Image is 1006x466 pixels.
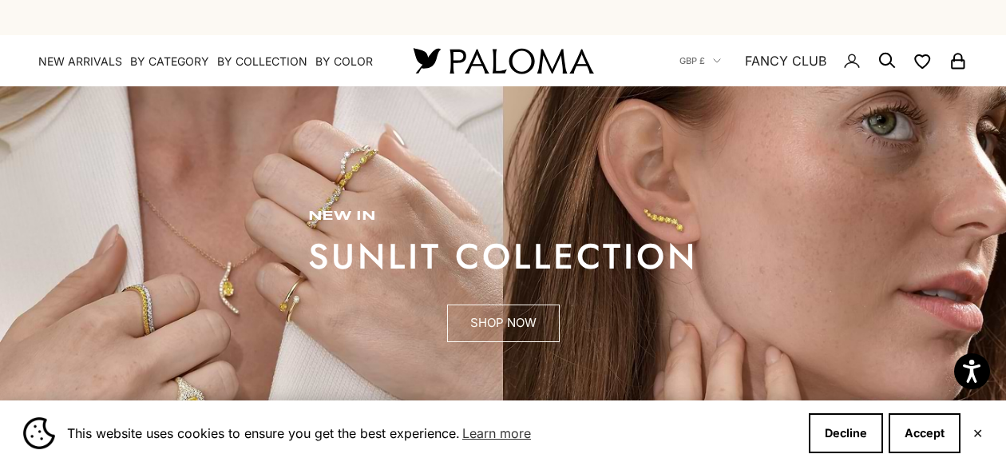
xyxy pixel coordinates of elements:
span: This website uses cookies to ensure you get the best experience. [67,421,796,445]
p: sunlit collection [308,241,698,273]
img: Cookie banner [23,417,55,449]
button: Close [972,428,983,438]
a: NEW ARRIVALS [38,54,122,70]
nav: Primary navigation [38,54,375,70]
a: Learn more [460,421,533,445]
p: new in [308,209,698,225]
span: GBP £ [679,54,705,68]
button: Decline [809,413,883,453]
button: Accept [889,413,960,453]
button: GBP £ [679,54,721,68]
a: SHOP NOW [447,305,560,343]
summary: By Category [130,54,209,70]
a: FANCY CLUB [745,50,826,71]
summary: By Color [315,54,373,70]
nav: Secondary navigation [679,35,968,86]
summary: By Collection [217,54,307,70]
